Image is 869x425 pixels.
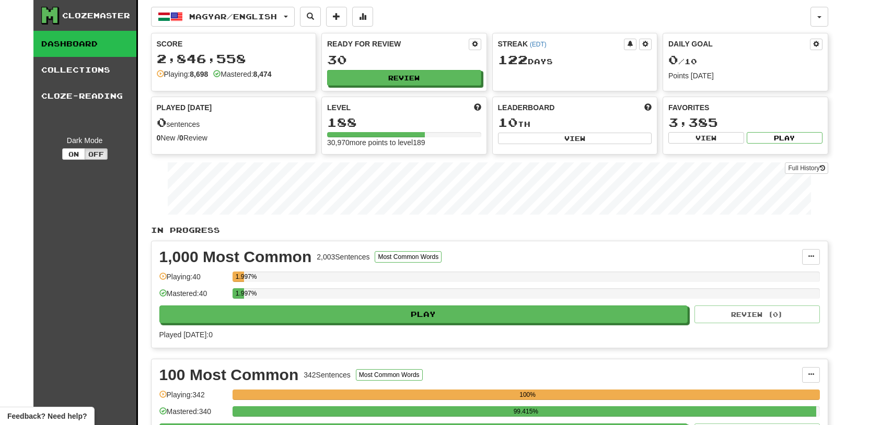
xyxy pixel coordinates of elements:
[304,370,351,380] div: 342 Sentences
[668,70,822,81] div: Points [DATE]
[327,137,481,148] div: 30,970 more points to level 189
[644,102,652,113] span: This week in points, UTC
[157,52,311,65] div: 2,846,558
[159,330,213,339] span: Played [DATE]: 0
[190,70,208,78] strong: 8,698
[375,251,442,263] button: Most Common Words
[474,102,481,113] span: Score more points to level up
[327,116,481,129] div: 188
[352,7,373,27] button: More stats
[157,134,161,142] strong: 0
[151,7,295,27] button: Magyar/English
[326,7,347,27] button: Add sentence to collection
[159,305,688,323] button: Play
[62,148,85,160] button: On
[213,69,271,79] div: Mastered:
[498,102,555,113] span: Leaderboard
[498,133,652,144] button: View
[7,411,87,421] span: Open feedback widget
[159,406,227,423] div: Mastered: 340
[327,53,481,66] div: 30
[300,7,321,27] button: Search sentences
[159,271,227,289] div: Playing: 40
[668,39,810,50] div: Daily Goal
[668,57,697,66] span: / 10
[236,389,820,400] div: 100%
[498,39,624,49] div: Streak
[253,70,272,78] strong: 8,474
[159,288,227,305] div: Mastered: 40
[530,41,547,48] a: (EDT)
[498,52,528,67] span: 122
[668,132,744,144] button: View
[33,83,136,109] a: Cloze-Reading
[41,135,129,146] div: Dark Mode
[236,288,244,299] div: 1.997%
[159,389,227,407] div: Playing: 342
[157,116,311,129] div: sentences
[157,39,311,49] div: Score
[498,115,518,129] span: 10
[785,162,828,174] a: Full History
[33,57,136,83] a: Collections
[747,132,822,144] button: Play
[356,369,423,381] button: Most Common Words
[327,102,351,113] span: Level
[157,133,311,143] div: New / Review
[189,12,277,21] span: Magyar / English
[236,271,244,282] div: 1.997%
[159,249,312,265] div: 1,000 Most Common
[157,102,212,113] span: Played [DATE]
[668,52,678,67] span: 0
[317,252,369,262] div: 2,003 Sentences
[179,134,183,142] strong: 0
[236,406,816,417] div: 99.415%
[157,115,167,129] span: 0
[85,148,108,160] button: Off
[498,116,652,129] div: th
[33,31,136,57] a: Dashboard
[668,116,822,129] div: 3,385
[151,225,828,235] p: In Progress
[327,39,469,49] div: Ready for Review
[159,367,299,383] div: 100 Most Common
[498,53,652,67] div: Day s
[157,69,208,79] div: Playing:
[327,70,481,86] button: Review
[668,102,822,113] div: Favorites
[62,10,130,21] div: Clozemaster
[694,305,820,323] button: Review (0)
